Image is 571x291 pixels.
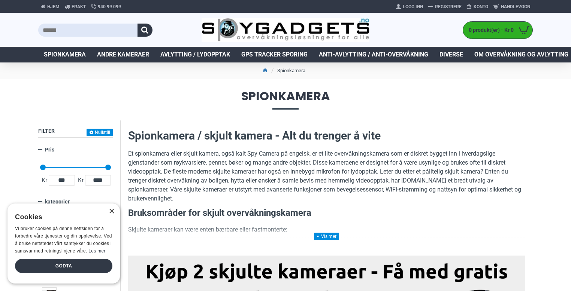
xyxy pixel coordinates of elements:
[128,149,525,203] p: Et spionkamera eller skjult kamera, også kalt Spy Camera på engelsk, er et lite overvåkningskamer...
[143,239,211,246] strong: Bærbare spionkameraer:
[491,1,533,13] a: Handlevogn
[501,3,530,10] span: Handlevogn
[47,3,60,10] span: Hjem
[91,47,155,62] a: Andre kameraer
[97,50,149,59] span: Andre kameraer
[109,209,114,214] div: Close
[241,50,308,59] span: GPS Tracker Sporing
[38,143,113,156] a: Pris
[474,3,488,10] span: Konto
[202,18,370,42] img: SpyGadgets.no
[463,26,516,34] span: 0 produkt(er) - Kr 0
[426,1,464,13] a: Registrere
[128,128,525,144] h2: Spionkamera / skjult kamera - Alt du trenger å vite
[76,176,85,185] span: Kr
[128,207,525,220] h3: Bruksområder for skjult overvåkningskamera
[403,3,423,10] span: Logg Inn
[87,129,113,136] button: Nullstill
[474,50,568,59] span: Om overvåkning og avlytting
[155,47,236,62] a: Avlytting / Lydopptak
[72,3,86,10] span: Frakt
[15,259,112,273] div: Godta
[15,209,108,225] div: Cookies
[393,1,426,13] a: Logg Inn
[464,1,491,13] a: Konto
[143,238,525,256] li: Disse kan tas med overalt og brukes til skjult filming i situasjoner der diskresjon er nødvendig ...
[15,226,112,253] span: Vi bruker cookies på denne nettsiden for å forbedre våre tjenester og din opplevelse. Ved å bruke...
[128,225,525,234] p: Skjulte kameraer kan være enten bærbare eller fastmonterte:
[38,47,91,62] a: Spionkamera
[434,47,469,62] a: Diverse
[40,176,49,185] span: Kr
[38,90,533,109] span: Spionkamera
[44,50,86,59] span: Spionkamera
[319,50,428,59] span: Anti-avlytting / Anti-overvåkning
[38,195,113,208] a: kategorier
[439,50,463,59] span: Diverse
[38,128,55,134] span: Filter
[463,22,532,39] a: 0 produkt(er) - Kr 0
[98,3,121,10] span: 940 99 099
[313,47,434,62] a: Anti-avlytting / Anti-overvåkning
[435,3,462,10] span: Registrere
[88,248,105,254] a: Les mer, opens a new window
[160,50,230,59] span: Avlytting / Lydopptak
[236,47,313,62] a: GPS Tracker Sporing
